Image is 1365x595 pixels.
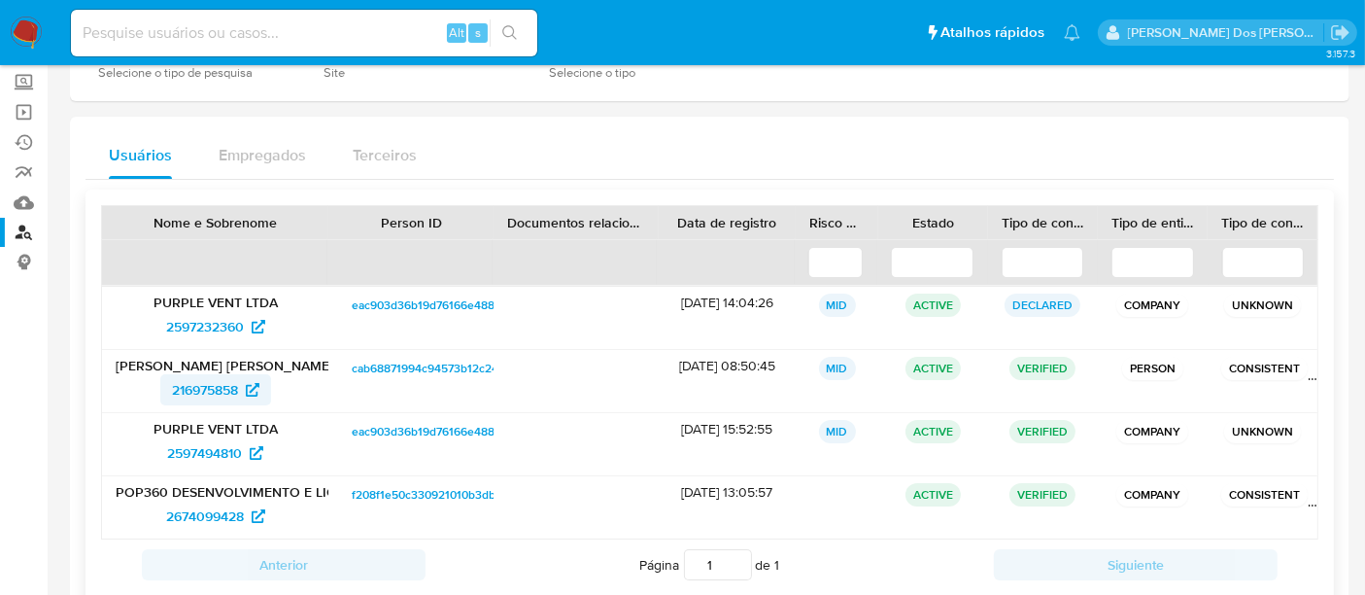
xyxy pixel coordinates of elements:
[1064,24,1080,41] a: Notificações
[1326,46,1355,61] span: 3.157.3
[475,23,481,42] span: s
[449,23,464,42] span: Alt
[490,19,529,47] button: search-icon
[71,20,537,46] input: Pesquise usuários ou casos...
[1330,22,1350,43] a: Sair
[1128,23,1324,42] p: renato.lopes@mercadopago.com.br
[940,22,1044,43] span: Atalhos rápidos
